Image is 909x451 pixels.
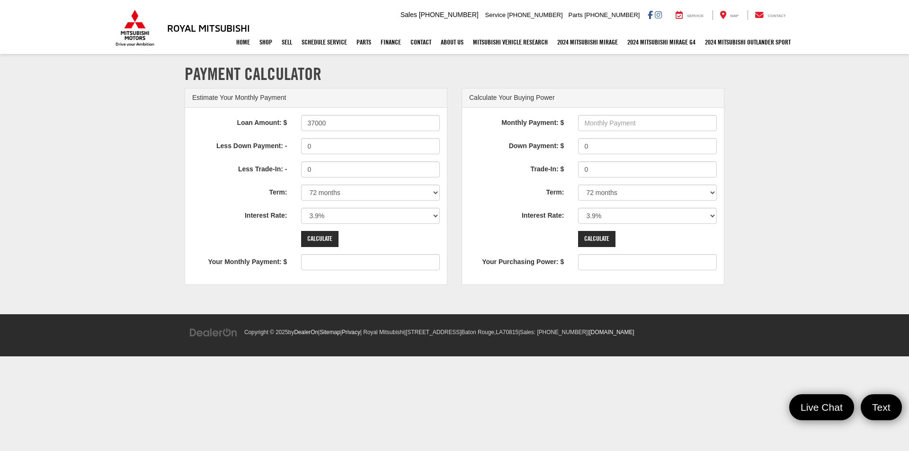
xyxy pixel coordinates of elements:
span: Sales [401,11,417,18]
span: | [340,329,360,336]
a: Privacy [342,329,360,336]
span: [PHONE_NUMBER] [584,11,640,18]
img: Mitsubishi [114,9,156,46]
a: Sell [277,30,297,54]
a: Text [861,394,902,420]
label: Monthly Payment: $ [462,115,571,128]
a: Live Chat [789,394,854,420]
h1: Payment Calculator [185,64,724,83]
span: Baton Rouge, [462,329,496,336]
input: Calculate [301,231,339,247]
a: Parts: Opens in a new tab [352,30,376,54]
span: Service [485,11,506,18]
label: Interest Rate: [185,208,294,221]
label: Term: [462,185,571,197]
label: Your Monthly Payment: $ [185,254,294,267]
span: Text [867,401,895,414]
label: Down Payment: $ [462,138,571,151]
input: Down Payment [578,138,717,154]
a: Schedule Service: Opens in a new tab [297,30,352,54]
label: Your Purchasing Power: $ [462,254,571,267]
a: Contact [748,10,793,20]
span: Sales: [520,329,535,336]
span: | [588,329,634,336]
span: | [404,329,518,336]
span: Contact [768,14,786,18]
label: Loan Amount: $ [185,115,294,128]
label: Less Trade-In: - [185,161,294,174]
span: [PHONE_NUMBER] [508,11,563,18]
h3: Royal Mitsubishi [167,23,250,33]
span: [STREET_ADDRESS] [406,329,462,336]
input: Monthly Payment [578,115,717,131]
span: Copyright © 2025 [244,329,288,336]
div: Calculate Your Buying Power [462,88,724,108]
img: DealerOn [189,327,238,338]
label: Interest Rate: [462,208,571,221]
span: Map [731,14,739,18]
a: Mitsubishi Vehicle Research [468,30,553,54]
a: Contact [406,30,436,54]
a: Sitemap [320,329,340,336]
a: DealerOn [189,328,238,336]
span: by [288,329,318,336]
a: 2024 Mitsubishi Outlander SPORT [700,30,795,54]
a: 2024 Mitsubishi Mirage [553,30,623,54]
a: 2024 Mitsubishi Mirage G4 [623,30,700,54]
span: | Royal Mitsubishi [360,329,404,336]
span: Parts [568,11,582,18]
input: Calculate [578,231,615,247]
label: Less Down Payment: - [185,138,294,151]
span: | [318,329,340,336]
input: Loan Amount [301,115,440,131]
a: Service [668,10,711,20]
a: Map [713,10,746,20]
a: Facebook: Click to visit our Facebook page [648,11,653,18]
span: | [518,329,588,336]
span: Live Chat [796,401,847,414]
span: [PHONE_NUMBER] [537,329,588,336]
a: DealerOn Home Page [294,329,318,336]
a: Shop [255,30,277,54]
span: [PHONE_NUMBER] [419,11,479,18]
a: [DOMAIN_NAME] [589,329,634,336]
a: About Us [436,30,468,54]
a: Instagram: Click to visit our Instagram page [655,11,662,18]
label: Trade-In: $ [462,161,571,174]
span: Service [687,14,704,18]
label: Term: [185,185,294,197]
div: Estimate Your Monthly Payment [185,88,447,108]
span: 70815 [503,329,518,336]
a: Finance [376,30,406,54]
span: LA [496,329,503,336]
a: Home [232,30,255,54]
